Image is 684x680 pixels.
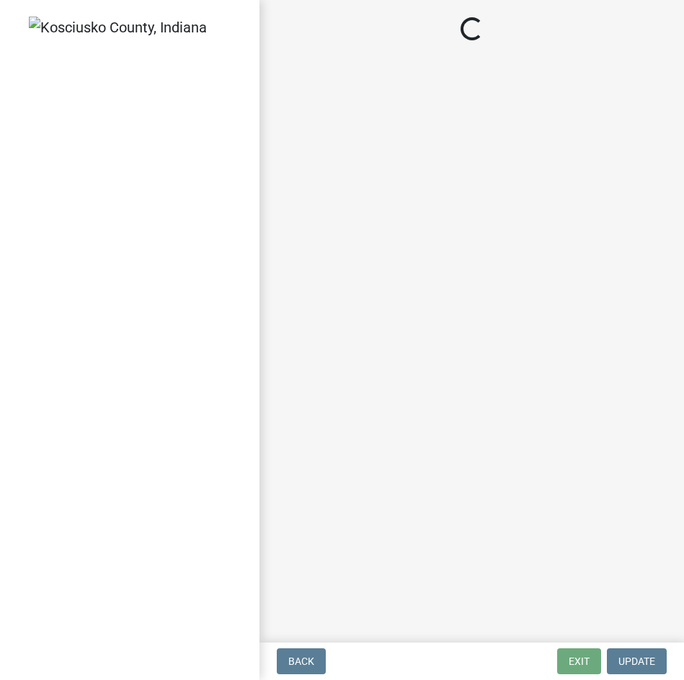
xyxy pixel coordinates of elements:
button: Exit [557,648,601,674]
span: Update [618,656,655,667]
img: Kosciusko County, Indiana [29,17,207,38]
button: Update [607,648,667,674]
span: Back [288,656,314,667]
button: Back [277,648,326,674]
